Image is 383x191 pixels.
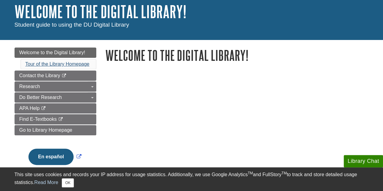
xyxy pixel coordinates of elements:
button: En español [28,149,74,165]
span: Contact the Library [19,73,60,78]
h1: Welcome to the Digital Library! [105,48,369,63]
i: This link opens in a new window [61,74,67,78]
button: Close [62,178,74,187]
sup: TM [248,171,253,175]
a: Find E-Textbooks [15,114,96,124]
a: Link opens in new window [27,154,83,159]
div: Guide Page Menu [15,48,96,175]
a: Do Better Research [15,92,96,103]
a: Contact the Library [15,71,96,81]
a: Read More [34,180,58,185]
sup: TM [282,171,287,175]
span: Student guide to using the DU Digital Library [15,21,129,28]
a: Welcome to the Digital Library! [15,48,96,58]
i: This link opens in a new window [58,117,63,121]
span: Find E-Textbooks [19,117,57,122]
span: Research [19,84,40,89]
button: Library Chat [344,155,383,167]
span: APA Help [19,106,40,111]
span: Do Better Research [19,95,62,100]
a: Tour of the Library Homepage [25,61,90,67]
span: Go to Library Homepage [19,127,72,133]
a: Go to Library Homepage [15,125,96,135]
span: Welcome to the Digital Library! [19,50,85,55]
a: Research [15,81,96,92]
a: Welcome to the Digital Library! [15,2,187,21]
i: This link opens in a new window [41,107,46,110]
a: APA Help [15,103,96,114]
div: This site uses cookies and records your IP address for usage statistics. Additionally, we use Goo... [15,171,369,187]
